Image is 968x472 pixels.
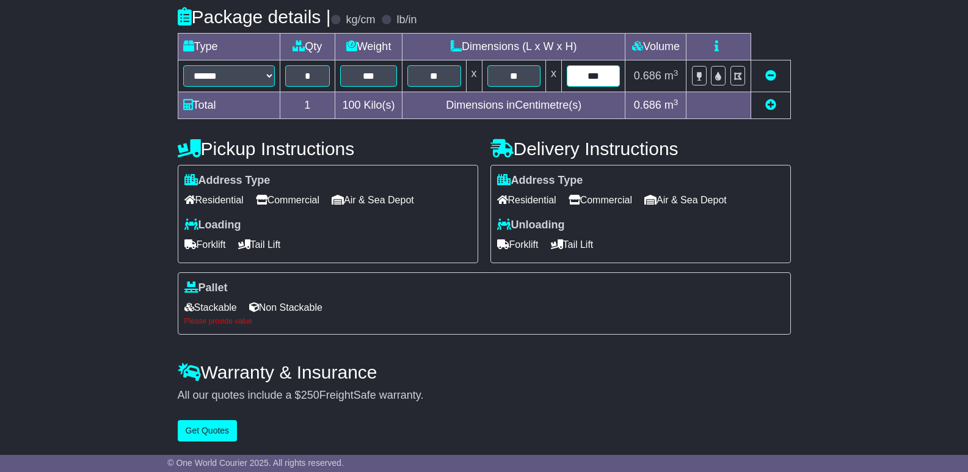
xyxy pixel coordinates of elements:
[184,281,228,295] label: Pallet
[466,60,482,92] td: x
[335,34,402,60] td: Weight
[280,34,335,60] td: Qty
[249,298,322,317] span: Non Stackable
[625,34,686,60] td: Volume
[178,420,238,441] button: Get Quotes
[178,92,280,119] td: Total
[184,317,784,325] div: Please provide value
[184,235,226,254] span: Forklift
[178,7,331,27] h4: Package details |
[178,362,791,382] h4: Warranty & Insurance
[184,191,244,209] span: Residential
[178,389,791,402] div: All our quotes include a $ FreightSafe warranty.
[184,219,241,232] label: Loading
[184,174,271,187] label: Address Type
[664,70,679,82] span: m
[346,13,375,27] label: kg/cm
[301,389,319,401] span: 250
[674,68,679,78] sup: 3
[634,70,661,82] span: 0.686
[497,174,583,187] label: Address Type
[238,235,281,254] span: Tail Lift
[490,139,791,159] h4: Delivery Instructions
[184,298,237,317] span: Stackable
[332,191,414,209] span: Air & Sea Depot
[644,191,727,209] span: Air & Sea Depot
[497,191,556,209] span: Residential
[402,34,625,60] td: Dimensions (L x W x H)
[178,139,478,159] h4: Pickup Instructions
[167,458,344,468] span: © One World Courier 2025. All rights reserved.
[497,219,565,232] label: Unloading
[664,99,679,111] span: m
[402,92,625,119] td: Dimensions in Centimetre(s)
[256,191,319,209] span: Commercial
[335,92,402,119] td: Kilo(s)
[497,235,539,254] span: Forklift
[765,99,776,111] a: Add new item
[765,70,776,82] a: Remove this item
[569,191,632,209] span: Commercial
[280,92,335,119] td: 1
[343,99,361,111] span: 100
[634,99,661,111] span: 0.686
[674,98,679,107] sup: 3
[396,13,417,27] label: lb/in
[551,235,594,254] span: Tail Lift
[178,34,280,60] td: Type
[545,60,561,92] td: x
